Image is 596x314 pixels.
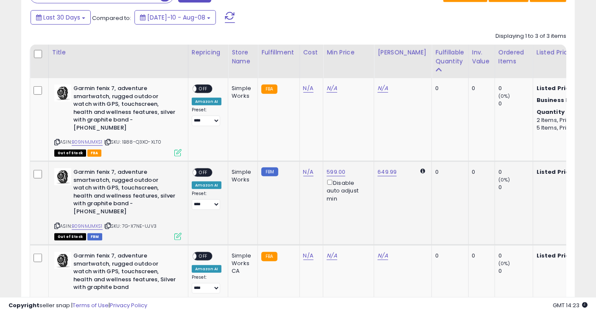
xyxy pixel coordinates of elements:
span: OFF [196,85,210,93]
div: Repricing [192,48,224,57]
small: FBM [261,167,278,176]
div: 0 [472,252,488,260]
a: Terms of Use [73,301,109,309]
div: 0 [498,252,533,260]
a: N/A [303,252,313,260]
div: Preset: [192,191,221,209]
div: Preset: [192,274,221,293]
small: FBA [261,252,277,261]
div: seller snap | | [8,302,147,310]
div: Preset: [192,107,221,126]
div: Simple Works [232,85,251,100]
div: ASIN: [54,168,182,239]
a: B09NMJMXS1 [72,223,103,230]
a: N/A [327,252,337,260]
span: 2025-09-8 14:23 GMT [553,301,588,309]
a: N/A [378,252,388,260]
span: | SKU: 7G-X7NE-UJV3 [104,223,157,229]
img: 41UFSHUxtlL._SL40_.jpg [54,252,71,269]
a: Privacy Policy [110,301,147,309]
div: 0 [472,85,488,92]
a: N/A [303,84,313,93]
div: Simple Works [232,168,251,184]
span: OFF [196,253,210,260]
div: 0 [435,168,462,176]
div: ASIN: [54,85,182,156]
b: Listed Price: [537,252,575,260]
a: 599.00 [327,168,345,176]
div: Disable auto adjust min [327,178,367,202]
i: Calculated using Dynamic Max Price. [420,168,425,174]
span: FBA [87,150,102,157]
div: Ordered Items [498,48,529,66]
span: | SKU: 1B88-Q3XO-XLT0 [104,139,162,145]
strong: Copyright [8,301,39,309]
div: Simple Works CA [232,252,251,275]
a: 649.99 [378,168,397,176]
small: (0%) [498,260,510,267]
small: (0%) [498,176,510,183]
div: Min Price [327,48,370,57]
img: 41UFSHUxtlL._SL40_.jpg [54,85,71,102]
a: B09NMJMXS1 [72,139,103,146]
div: Fulfillable Quantity [435,48,464,66]
span: Last 30 Days [43,13,80,22]
div: 0 [498,184,533,191]
b: Business Price: [537,96,583,104]
div: 0 [435,252,462,260]
div: Fulfillment [261,48,296,57]
div: 0 [498,168,533,176]
div: 0 [498,267,533,275]
a: N/A [327,84,337,93]
div: Cost [303,48,320,57]
b: Listed Price: [537,84,575,92]
span: FBM [87,233,103,240]
img: 41UFSHUxtlL._SL40_.jpg [54,168,71,185]
span: All listings that are currently out of stock and unavailable for purchase on Amazon [54,150,86,157]
b: Listed Price: [537,168,575,176]
div: Inv. value [472,48,491,66]
span: Compared to: [92,14,131,22]
div: Displaying 1 to 3 of 3 items [495,32,566,40]
span: [DATE]-10 - Aug-08 [147,13,205,22]
div: Amazon AI [192,98,221,105]
span: All listings that are currently out of stock and unavailable for purchase on Amazon [54,233,86,240]
div: Amazon AI [192,181,221,189]
b: Garmin fenix 7, adventure smartwatch, rugged outdoor watch with GPS, touchscreen, health and well... [73,85,176,134]
div: Store Name [232,48,254,66]
button: Last 30 Days [31,10,91,25]
div: [PERSON_NAME] [378,48,428,57]
div: 0 [498,85,533,92]
a: N/A [378,84,388,93]
div: Title [52,48,185,57]
div: 0 [472,168,488,176]
small: FBA [261,85,277,94]
small: (0%) [498,93,510,99]
span: OFF [196,169,210,176]
div: 0 [498,100,533,107]
b: Garmin fenix 7, adventure smartwatch, rugged outdoor watch with GPS, touchscreen, health and well... [73,252,176,294]
b: Garmin fenix 7, adventure smartwatch, rugged outdoor watch with GPS, touchscreen, health and well... [73,168,176,218]
div: Amazon AI [192,265,221,273]
div: 0 [435,85,462,92]
a: N/A [303,168,313,176]
button: [DATE]-10 - Aug-08 [134,10,216,25]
